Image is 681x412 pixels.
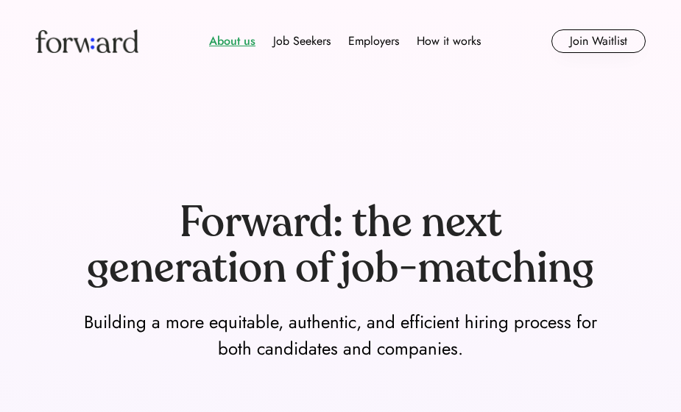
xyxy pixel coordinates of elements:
button: Join Waitlist [551,29,646,53]
div: About us [209,32,255,50]
div: Building a more equitable, authentic, and efficient hiring process for both candidates and compan... [76,309,606,362]
div: Job Seekers [273,32,331,50]
img: Forward logo [35,29,138,53]
div: How it works [417,32,481,50]
div: Forward: the next generation of job-matching [76,200,606,291]
div: Employers [348,32,399,50]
